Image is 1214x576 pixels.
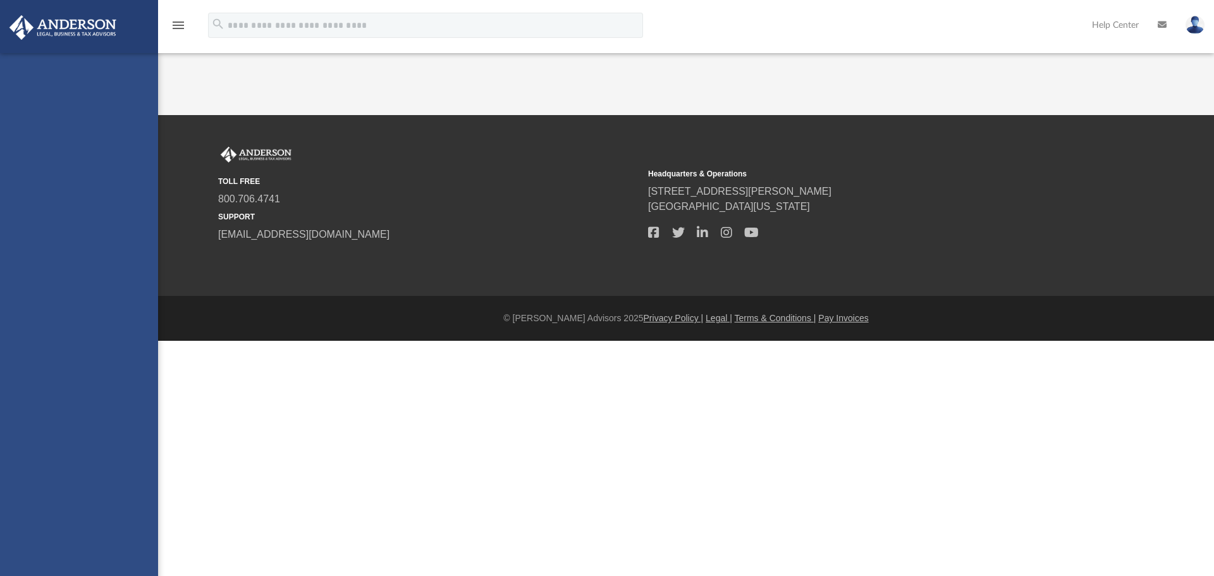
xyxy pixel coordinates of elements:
i: search [211,17,225,31]
img: Anderson Advisors Platinum Portal [218,147,294,163]
i: menu [171,18,186,33]
a: Privacy Policy | [644,313,704,323]
a: Pay Invoices [818,313,868,323]
small: Headquarters & Operations [648,168,1069,180]
img: Anderson Advisors Platinum Portal [6,15,120,40]
a: [EMAIL_ADDRESS][DOMAIN_NAME] [218,229,389,240]
a: 800.706.4741 [218,193,280,204]
a: [STREET_ADDRESS][PERSON_NAME] [648,186,831,197]
a: Legal | [706,313,732,323]
img: User Pic [1186,16,1205,34]
a: menu [171,24,186,33]
small: TOLL FREE [218,176,639,187]
small: SUPPORT [218,211,639,223]
a: [GEOGRAPHIC_DATA][US_STATE] [648,201,810,212]
a: Terms & Conditions | [735,313,816,323]
div: © [PERSON_NAME] Advisors 2025 [158,312,1214,325]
